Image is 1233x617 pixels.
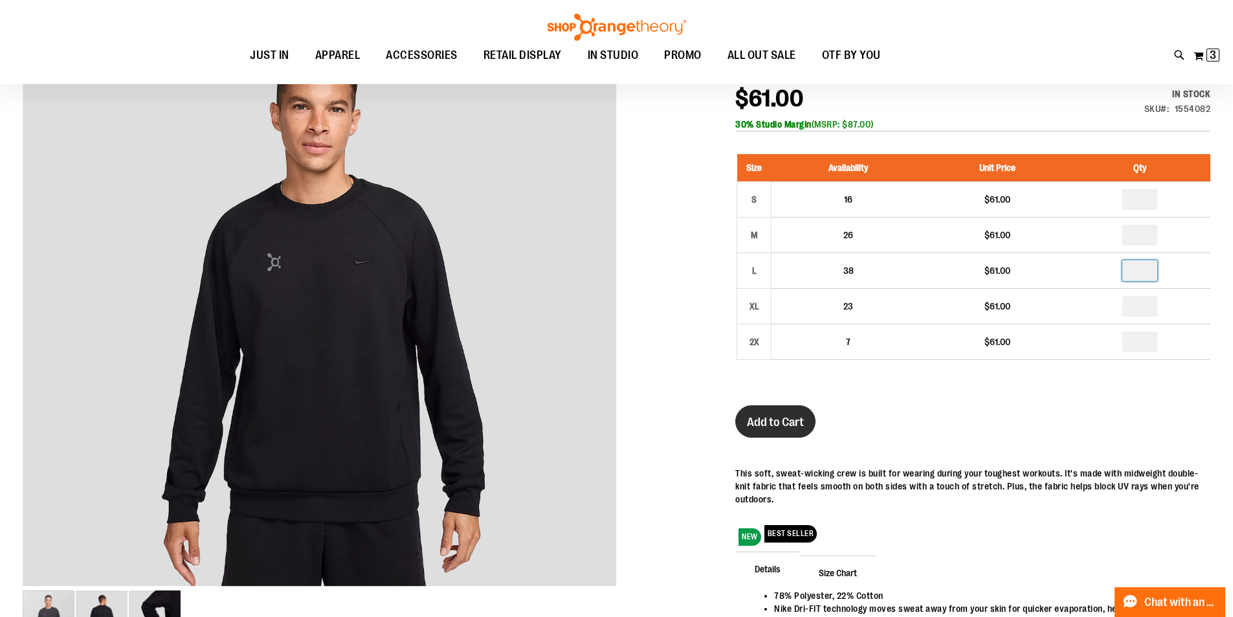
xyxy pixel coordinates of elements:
[747,415,804,429] span: Add to Cart
[931,193,1063,206] div: $61.00
[739,528,761,546] span: NEW
[744,332,764,352] div: 2X
[744,297,764,316] div: XL
[735,552,800,585] span: Details
[744,190,764,209] div: S
[925,154,1069,182] th: Unit Price
[772,154,926,182] th: Availability
[735,467,1210,506] div: This soft, sweat-wicking crew is built for wearing during your toughest workouts. It's made with ...
[735,119,812,129] b: 30% Studio Margin
[735,118,1210,131] div: (MSRP: $87.00)
[1210,49,1216,62] span: 3
[1144,87,1211,100] div: Availability
[735,85,803,112] span: $61.00
[1115,587,1226,617] button: Chat with an Expert
[1175,102,1211,115] div: 1554082
[588,41,639,70] span: IN STUDIO
[737,154,772,182] th: Size
[843,301,853,311] span: 23
[843,230,853,240] span: 26
[799,555,876,589] span: Size Chart
[546,14,688,41] img: Shop Orangetheory
[664,41,702,70] span: PROMO
[931,229,1063,241] div: $61.00
[931,264,1063,277] div: $61.00
[764,525,817,543] span: BEST SELLER
[1144,596,1217,609] span: Chat with an Expert
[1070,154,1210,182] th: Qty
[931,335,1063,348] div: $61.00
[735,405,816,438] button: Add to Cart
[822,41,881,70] span: OTF BY YOU
[846,337,850,347] span: 7
[1144,87,1211,100] div: In stock
[315,41,361,70] span: APPAREL
[843,265,854,276] span: 38
[744,225,764,245] div: M
[744,261,764,280] div: L
[250,41,289,70] span: JUST IN
[774,589,1197,602] li: 78% Polyester, 22% Cotton
[1144,104,1170,114] strong: SKU
[483,41,562,70] span: RETAIL DISPLAY
[931,300,1063,313] div: $61.00
[844,194,852,205] span: 16
[728,41,796,70] span: ALL OUT SALE
[386,41,458,70] span: ACCESSORIES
